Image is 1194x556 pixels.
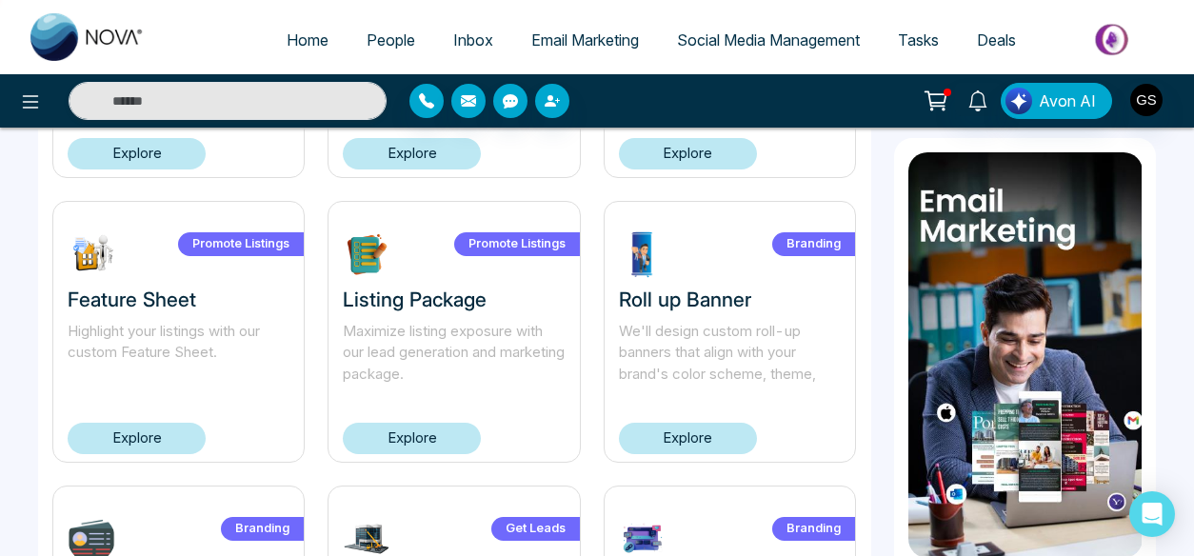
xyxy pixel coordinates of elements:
a: Social Media Management [658,22,879,58]
label: Promote Listings [178,232,304,256]
label: Branding [772,517,855,541]
p: Highlight your listings with our custom Feature Sheet. [68,321,289,386]
h3: Feature Sheet [68,288,289,311]
p: Maximize listing exposure with our lead generation and marketing package. [343,321,565,386]
h3: Roll up Banner [619,288,841,311]
a: Explore [619,423,757,454]
a: Explore [343,138,481,169]
h3: Listing Package [343,288,565,311]
a: Explore [619,138,757,169]
div: Open Intercom Messenger [1129,491,1175,537]
a: Home [268,22,348,58]
a: Inbox [434,22,512,58]
img: Market-place.gif [1045,18,1183,61]
a: Email Marketing [512,22,658,58]
label: Get Leads [491,517,580,541]
button: Avon AI [1001,83,1112,119]
a: Explore [68,423,206,454]
span: Deals [977,30,1016,50]
a: Explore [68,138,206,169]
label: Promote Listings [454,232,580,256]
img: Nova CRM Logo [30,13,145,61]
span: People [367,30,415,50]
span: Email Marketing [531,30,639,50]
img: User Avatar [1130,84,1163,116]
a: Deals [958,22,1035,58]
span: Home [287,30,328,50]
span: Inbox [453,30,493,50]
img: D2hWS1730737368.jpg [68,230,115,278]
a: Tasks [879,22,958,58]
label: Branding [772,232,855,256]
img: ptdrg1732303548.jpg [619,230,667,278]
span: Tasks [898,30,939,50]
a: People [348,22,434,58]
span: Social Media Management [677,30,860,50]
span: Avon AI [1039,89,1096,112]
label: Branding [221,517,304,541]
p: We'll design custom roll-up banners that align with your brand's color scheme, theme, and logo. [619,321,841,386]
a: Explore [343,423,481,454]
img: 2AeAQ1730737045.jpg [343,230,390,278]
img: Lead Flow [1005,88,1032,114]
